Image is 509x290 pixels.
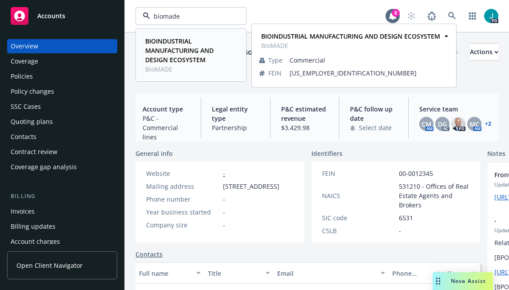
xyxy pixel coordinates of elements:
button: Nova Assist [433,272,493,290]
button: Full name [135,262,204,284]
button: Phone number [389,262,444,284]
span: Open Client Navigator [16,261,83,270]
div: SSC Cases [11,99,41,114]
div: Coverage [11,54,38,68]
span: BioMADE [261,41,440,50]
span: - [223,207,225,217]
span: 6531 [399,213,413,222]
span: BioMADE [145,64,235,74]
input: Filter by keyword [150,12,228,21]
span: Partnership [212,123,259,132]
div: Phone number [392,269,430,278]
div: Website [146,169,219,178]
span: Type [268,56,282,65]
span: - [223,220,225,230]
span: FEIN [268,68,282,78]
span: Select date [359,123,392,132]
span: 531210 - Offices of Real Estate Agents and Brokers [399,182,469,210]
a: Quoting plans [7,115,117,129]
strong: BIOINDUSTRIAL MANUFACTURING AND DESIGN ECOSYSTEM [145,37,214,64]
a: Invoices [7,204,117,218]
span: Identifiers [311,149,342,158]
div: Full name [139,269,191,278]
div: Mailing address [146,182,219,191]
div: Actions [470,44,498,60]
span: P&C follow up date [350,104,398,123]
span: General info [135,149,173,158]
a: Contacts [7,130,117,144]
div: Billing [7,192,117,201]
a: Overview [7,39,117,53]
a: Coverage [7,54,117,68]
span: - [399,226,401,235]
div: FEIN [322,169,395,178]
img: photo [451,117,465,131]
img: photo [484,9,498,23]
div: Drag to move [433,272,444,290]
span: MC [469,119,479,129]
span: P&C estimated revenue [281,104,329,123]
div: Contract review [11,145,57,159]
a: Accounts [7,4,117,28]
div: Quoting plans [11,115,53,129]
a: Policy changes [7,84,117,99]
a: Search [443,7,461,25]
span: [STREET_ADDRESS] [223,182,279,191]
div: Contacts [11,130,36,144]
div: Policies [11,69,33,83]
a: +2 [485,121,491,127]
span: 00-0012345 [399,169,433,178]
strong: BIOINDUSTRIAL MANUFACTURING AND DESIGN ECOSYSTEM [261,32,440,40]
div: Coverage gap analysis [11,160,77,174]
button: Key contact [444,262,480,284]
a: - [223,169,225,178]
a: SSC Cases [7,99,117,114]
button: Email [274,262,389,284]
a: Report a Bug [423,7,441,25]
a: Account charges [7,234,117,249]
span: Commercial [290,56,449,65]
span: Accounts [37,12,65,20]
div: Title [208,269,260,278]
a: Start snowing [402,7,420,25]
a: Policies [7,69,117,83]
div: Key contact [447,269,467,278]
div: Account charges [11,234,60,249]
button: Title [204,262,273,284]
div: Company size [146,220,219,230]
div: Billing updates [11,219,56,234]
div: Year business started [146,207,219,217]
button: Actions [470,43,498,61]
div: SIC code [322,213,395,222]
a: Switch app [464,7,481,25]
span: - [223,195,225,204]
span: P&C - Commercial lines [143,114,190,142]
span: Legal entity type [212,104,259,123]
span: Account type [143,104,190,114]
span: Notes [487,149,505,159]
div: CSLB [322,226,395,235]
a: Billing updates [7,219,117,234]
div: NAICS [322,191,395,200]
div: Email [277,269,375,278]
span: Service team [419,104,491,114]
a: Contract review [7,145,117,159]
span: $3,429.98 [281,123,329,132]
div: Policy changes [11,84,54,99]
span: [US_EMPLOYER_IDENTIFICATION_NUMBER] [290,68,449,78]
div: 8 [392,9,400,17]
a: Contacts [135,250,163,259]
div: Invoices [11,204,35,218]
div: Phone number [146,195,219,204]
span: CM [422,119,431,129]
span: Nova Assist [451,277,486,285]
span: DG [438,119,447,129]
a: Coverage gap analysis [7,160,117,174]
div: Overview [11,39,38,53]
